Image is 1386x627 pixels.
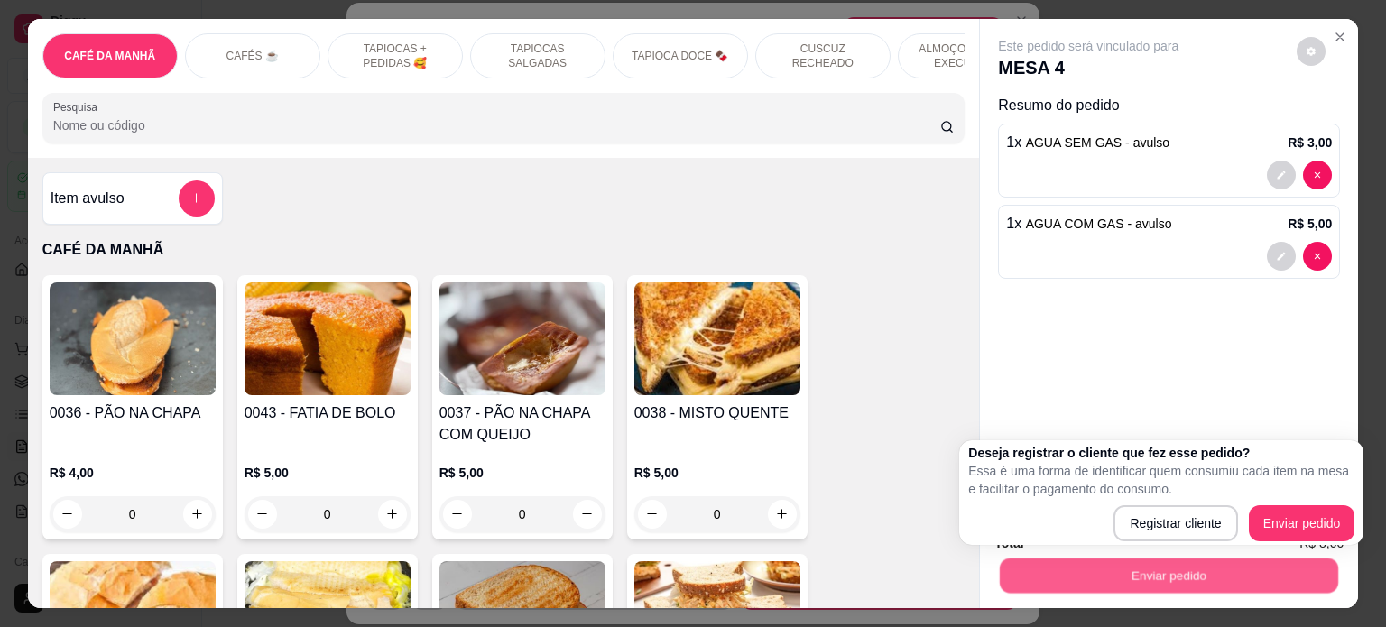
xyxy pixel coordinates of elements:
[439,402,605,446] h4: 0037 - PÃO NA CHAPA COM QUEIJO
[53,99,104,115] label: Pesquisa
[632,49,728,63] p: TAPIOCA DOCE 🍫
[998,95,1340,116] p: Resumo do pedido
[50,282,216,395] img: product-image
[968,444,1354,462] h2: Deseja registrar o cliente que fez esse pedido?
[245,402,411,424] h4: 0043 - FATIA DE BOLO
[1113,505,1237,541] button: Registrar cliente
[42,239,966,261] p: CAFÉ DA MANHÃ
[1303,161,1332,189] button: decrease-product-quantity
[1000,558,1338,594] button: Enviar pedido
[1303,242,1332,271] button: decrease-product-quantity
[1326,23,1354,51] button: Close
[1006,132,1169,153] p: 1 x
[1288,134,1332,152] p: R$ 3,00
[245,282,411,395] img: product-image
[51,188,125,209] h4: Item avulso
[50,464,216,482] p: R$ 4,00
[1026,135,1170,150] span: AGUA SEM GAS - avulso
[1249,505,1355,541] button: Enviar pedido
[634,464,800,482] p: R$ 5,00
[1267,242,1296,271] button: decrease-product-quantity
[634,282,800,395] img: product-image
[998,37,1178,55] p: Este pedido será vinculado para
[1288,215,1332,233] p: R$ 5,00
[1026,217,1172,231] span: AGUA COM GAS - avulso
[1297,37,1326,66] button: decrease-product-quantity
[968,462,1354,498] p: Essa é uma forma de identificar quem consumiu cada item na mesa e facilitar o pagamento do consumo.
[226,49,279,63] p: CAFÉS ☕️
[998,55,1178,80] p: MESA 4
[913,41,1018,70] p: ALMOÇO - PRATO EXECUTIVO
[343,41,448,70] p: TAPIOCAS + PEDIDAS 🥰
[771,41,875,70] p: CUSCUZ RECHEADO
[1006,213,1171,235] p: 1 x
[485,41,590,70] p: TAPIOCAS SALGADAS
[1267,161,1296,189] button: decrease-product-quantity
[245,464,411,482] p: R$ 5,00
[439,282,605,395] img: product-image
[53,116,940,134] input: Pesquisa
[50,402,216,424] h4: 0036 - PÃO NA CHAPA
[179,180,215,217] button: add-separate-item
[439,464,605,482] p: R$ 5,00
[64,49,155,63] p: CAFÉ DA MANHÃ
[634,402,800,424] h4: 0038 - MISTO QUENTE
